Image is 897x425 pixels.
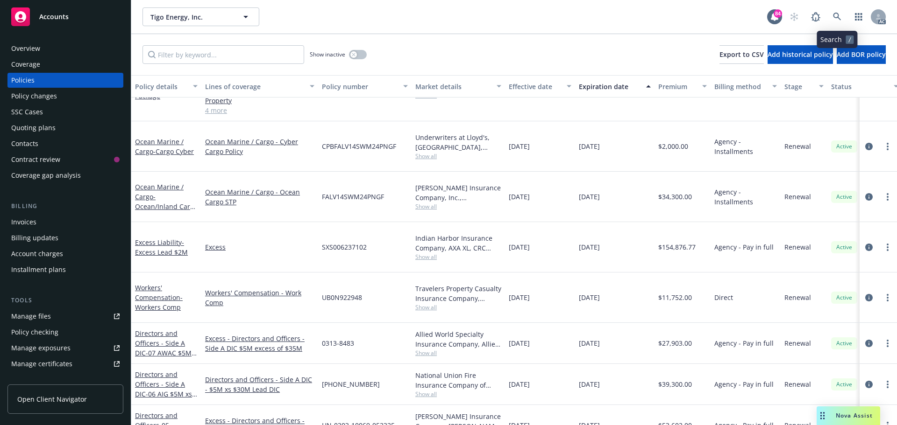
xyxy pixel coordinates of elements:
span: [DATE] [509,141,530,151]
span: Show all [415,390,501,398]
span: - Excess Lead $2M [135,238,188,257]
span: [DATE] [509,242,530,252]
div: Manage certificates [11,356,72,371]
span: Show all [415,202,501,210]
a: circleInformation [863,338,875,349]
span: Active [835,293,854,302]
a: Quoting plans [7,120,123,135]
span: Renewal [784,293,811,302]
a: more [882,379,893,390]
button: Add BOR policy [837,45,886,64]
span: Renewal [784,338,811,348]
button: Effective date [505,75,575,98]
div: Billing [7,202,123,211]
button: Billing method [711,75,781,98]
div: Manage exposures [11,341,71,355]
span: Renewal [784,242,811,252]
a: Excess [205,242,314,252]
span: Agency - Pay in full [714,242,774,252]
span: $39,300.00 [658,379,692,389]
a: Directors and Officers - Side A DIC - $5M xs $30M Lead DIC [205,375,314,394]
span: Nova Assist [836,411,873,419]
span: 0313-8483 [322,338,354,348]
span: Show all [415,349,501,357]
a: Workers' Compensation [135,283,183,312]
button: Market details [412,75,505,98]
div: National Union Fire Insurance Company of [GEOGRAPHIC_DATA], [GEOGRAPHIC_DATA], AIG [415,370,501,390]
a: Billing updates [7,230,123,245]
span: - Ocean/Inland Cargo Transit [135,192,198,221]
div: Coverage [11,57,40,72]
div: Stage [784,82,813,91]
span: Renewal [784,192,811,202]
span: Active [835,243,854,251]
span: FALV14SWM24PNGF [322,192,384,202]
div: Manage claims [11,372,58,387]
span: $34,300.00 [658,192,692,202]
div: Policy changes [11,89,57,104]
div: Expiration date [579,82,641,91]
div: Market details [415,82,491,91]
span: $2,000.00 [658,141,688,151]
div: Account charges [11,246,63,261]
a: circleInformation [863,379,875,390]
span: Manage exposures [7,341,123,355]
a: Search [828,7,847,26]
span: Show all [415,253,501,261]
a: Ocean Marine / Cargo [135,137,194,156]
div: Drag to move [817,406,828,425]
a: Manage files [7,309,123,324]
div: Indian Harbor Insurance Company, AXA XL, CRC Group [415,233,501,253]
a: Policy checking [7,325,123,340]
div: Contacts [11,136,38,151]
button: Policy details [131,75,201,98]
span: [DATE] [509,379,530,389]
span: Agency - Pay in full [714,379,774,389]
div: Travelers Property Casualty Insurance Company, Travelers Insurance [415,284,501,303]
span: [DATE] [509,192,530,202]
a: Accounts [7,4,123,30]
span: Active [835,380,854,389]
span: Accounts [39,13,69,21]
span: [DATE] [579,338,600,348]
span: Tigo Energy, Inc. [150,12,231,22]
span: Add BOR policy [837,50,886,59]
span: [DATE] [579,242,600,252]
span: Show inactive [310,50,345,58]
a: circleInformation [863,292,875,303]
a: Directors and Officers - Side A DIC [135,370,192,408]
a: Report a Bug [806,7,825,26]
a: Workers' Compensation - Work Comp [205,288,314,307]
span: Show all [415,152,501,160]
a: more [882,191,893,202]
button: Tigo Energy, Inc. [142,7,259,26]
span: [DATE] [579,379,600,389]
span: [PHONE_NUMBER] [322,379,380,389]
a: Ocean Marine / Cargo - Cyber Cargo Policy [205,137,314,156]
div: Policy checking [11,325,58,340]
span: [DATE] [509,293,530,302]
span: Renewal [784,141,811,151]
a: Commercial Package [135,72,186,100]
span: Active [835,142,854,151]
span: - Foreign Package [135,82,186,100]
span: Agency - Installments [714,187,777,207]
a: Switch app [849,7,868,26]
a: 4 more [205,105,314,115]
a: Manage certificates [7,356,123,371]
div: Coverage gap analysis [11,168,81,183]
span: Agency - Pay in full [714,338,774,348]
div: Premium [658,82,697,91]
span: $11,752.00 [658,293,692,302]
a: Policies [7,73,123,88]
a: circleInformation [863,141,875,152]
span: - 07 AWAC $5M xs $35M Excess [135,348,197,367]
a: more [882,338,893,349]
span: Active [835,193,854,201]
button: Premium [655,75,711,98]
div: Billing updates [11,230,58,245]
a: more [882,242,893,253]
div: Contract review [11,152,60,167]
span: SXS006237102 [322,242,367,252]
span: $27,903.00 [658,338,692,348]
